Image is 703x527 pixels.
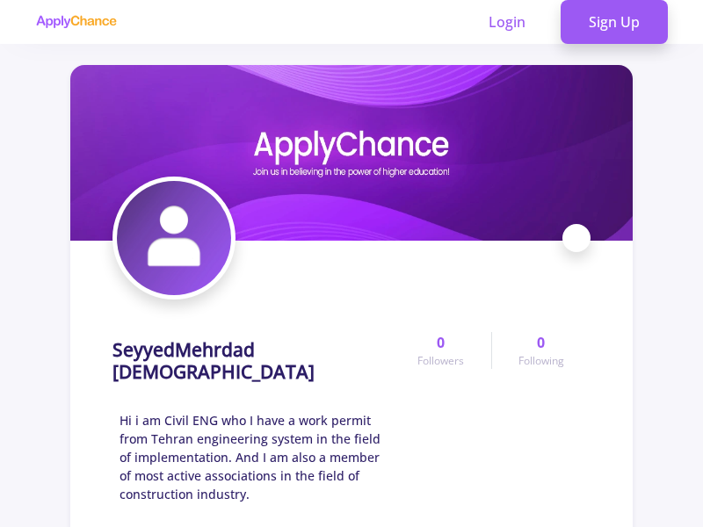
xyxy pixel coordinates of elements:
[491,332,591,369] a: 0Following
[117,181,231,295] img: SeyyedMehrdad Mousaviavatar
[35,15,117,29] img: applychance logo text only
[120,411,391,503] span: Hi i am Civil ENG who I have a work permit from Tehran engineering system in the field of impleme...
[70,65,633,241] img: SeyyedMehrdad Mousavicover image
[518,353,564,369] span: Following
[391,332,490,369] a: 0Followers
[537,332,545,353] span: 0
[417,353,464,369] span: Followers
[112,339,391,383] h1: SeyyedMehrdad [DEMOGRAPHIC_DATA]
[437,332,445,353] span: 0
